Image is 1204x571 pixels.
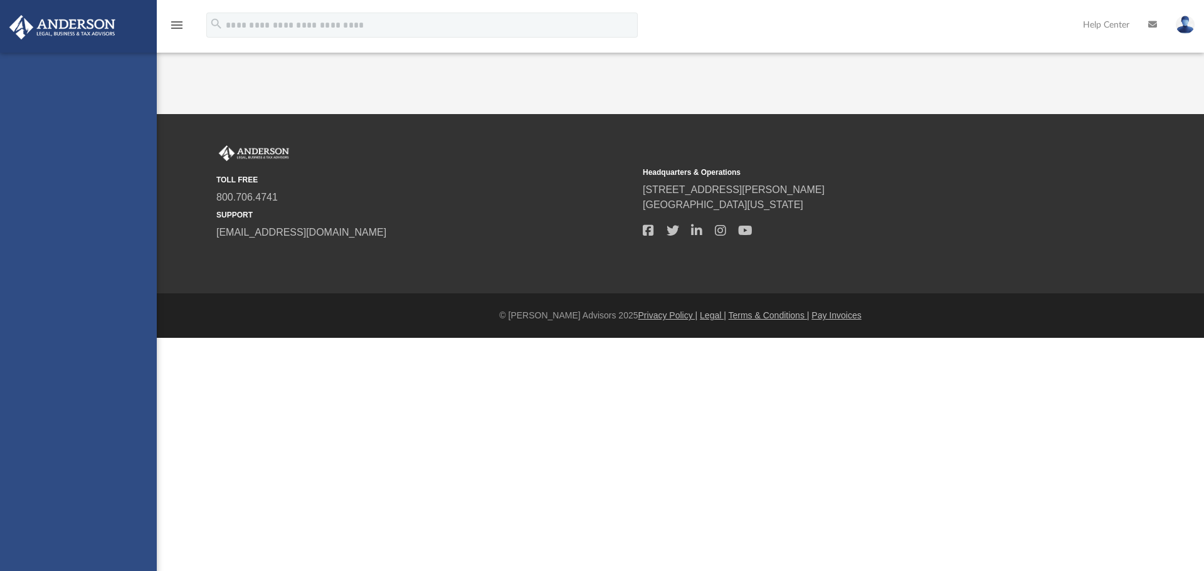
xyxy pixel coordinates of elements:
small: SUPPORT [216,209,634,221]
a: Terms & Conditions | [729,310,810,320]
a: menu [169,24,184,33]
a: [EMAIL_ADDRESS][DOMAIN_NAME] [216,227,386,238]
a: [GEOGRAPHIC_DATA][US_STATE] [643,199,803,210]
a: Legal | [700,310,726,320]
small: Headquarters & Operations [643,167,1060,178]
i: search [209,17,223,31]
i: menu [169,18,184,33]
img: Anderson Advisors Platinum Portal [216,145,292,162]
img: User Pic [1176,16,1195,34]
div: © [PERSON_NAME] Advisors 2025 [157,309,1204,322]
a: [STREET_ADDRESS][PERSON_NAME] [643,184,825,195]
a: Privacy Policy | [638,310,698,320]
small: TOLL FREE [216,174,634,186]
a: Pay Invoices [811,310,861,320]
img: Anderson Advisors Platinum Portal [6,15,119,39]
a: 800.706.4741 [216,192,278,202]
